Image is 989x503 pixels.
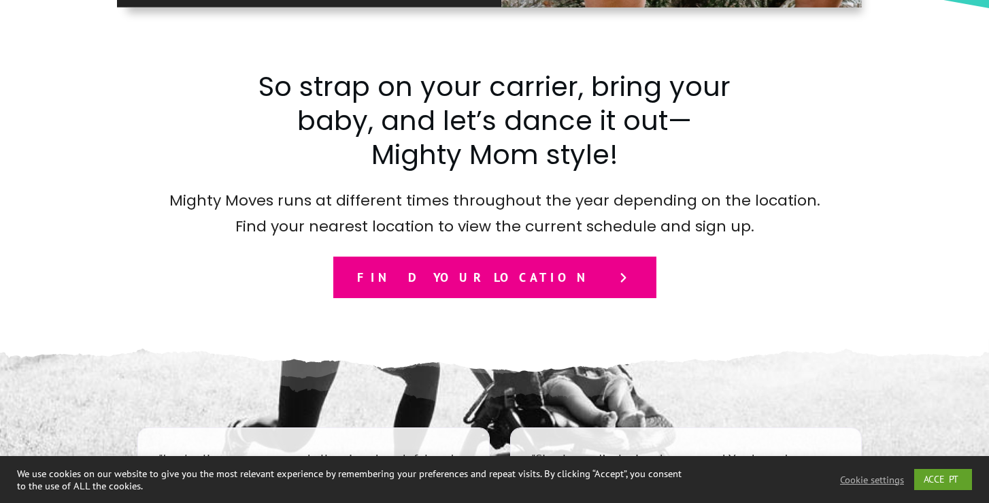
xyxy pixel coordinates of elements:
p: Mighty Moves runs at different times throughout the year depending on the location. Find your nea... [167,188,823,257]
div: We use cookies on our website to give you the most relevant experience by remembering your prefer... [17,468,686,492]
h2: So strap on your carrier, bring your baby, and let’s dance it out—Mighty Mom style! [256,69,733,188]
a: Find your location [333,257,656,299]
span: Find your location [357,270,607,285]
a: ACCEPT [914,469,972,490]
a: Cookie settings [840,474,904,486]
